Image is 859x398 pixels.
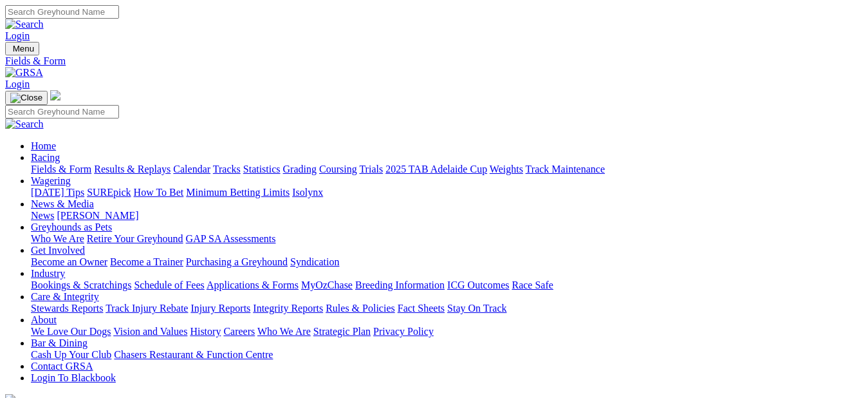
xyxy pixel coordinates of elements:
[13,44,34,53] span: Menu
[186,187,290,198] a: Minimum Betting Limits
[134,187,184,198] a: How To Bet
[31,303,854,314] div: Care & Integrity
[253,303,323,314] a: Integrity Reports
[223,326,255,337] a: Careers
[313,326,371,337] a: Strategic Plan
[57,210,138,221] a: [PERSON_NAME]
[186,256,288,267] a: Purchasing a Greyhound
[31,222,112,232] a: Greyhounds as Pets
[31,152,60,163] a: Racing
[31,256,854,268] div: Get Involved
[512,280,553,290] a: Race Safe
[31,210,854,222] div: News & Media
[173,164,210,175] a: Calendar
[87,233,183,244] a: Retire Your Greyhound
[31,268,65,279] a: Industry
[31,372,116,383] a: Login To Blackbook
[213,164,241,175] a: Tracks
[490,164,523,175] a: Weights
[190,326,221,337] a: History
[31,233,854,245] div: Greyhounds as Pets
[447,280,509,290] a: ICG Outcomes
[5,19,44,30] img: Search
[134,280,204,290] a: Schedule of Fees
[319,164,357,175] a: Coursing
[5,5,119,19] input: Search
[355,280,445,290] a: Breeding Information
[31,303,103,314] a: Stewards Reports
[207,280,299,290] a: Applications & Forms
[5,42,39,55] button: Toggle navigation
[31,280,854,291] div: Industry
[50,90,60,100] img: logo-grsa-white.png
[113,326,187,337] a: Vision and Values
[31,140,56,151] a: Home
[186,233,276,244] a: GAP SA Assessments
[31,291,99,302] a: Care & Integrity
[5,105,119,118] input: Search
[447,303,506,314] a: Stay On Track
[5,118,44,130] img: Search
[5,67,43,79] img: GRSA
[114,349,273,360] a: Chasers Restaurant & Function Centre
[398,303,445,314] a: Fact Sheets
[31,245,85,256] a: Get Involved
[526,164,605,175] a: Track Maintenance
[385,164,487,175] a: 2025 TAB Adelaide Cup
[31,349,854,361] div: Bar & Dining
[31,233,84,244] a: Who We Are
[31,164,854,175] div: Racing
[373,326,434,337] a: Privacy Policy
[257,326,311,337] a: Who We Are
[31,210,54,221] a: News
[31,198,94,209] a: News & Media
[31,326,854,337] div: About
[31,256,107,267] a: Become an Owner
[87,187,131,198] a: SUREpick
[5,91,48,105] button: Toggle navigation
[106,303,188,314] a: Track Injury Rebate
[290,256,339,267] a: Syndication
[301,280,353,290] a: MyOzChase
[359,164,383,175] a: Trials
[31,187,854,198] div: Wagering
[110,256,183,267] a: Become a Trainer
[94,164,171,175] a: Results & Replays
[31,361,93,372] a: Contact GRSA
[5,30,30,41] a: Login
[5,79,30,90] a: Login
[31,314,57,325] a: About
[31,164,91,175] a: Fields & Form
[31,337,88,348] a: Bar & Dining
[10,93,42,103] img: Close
[243,164,281,175] a: Statistics
[31,175,71,186] a: Wagering
[31,326,111,337] a: We Love Our Dogs
[292,187,323,198] a: Isolynx
[5,55,854,67] a: Fields & Form
[190,303,250,314] a: Injury Reports
[31,280,131,290] a: Bookings & Scratchings
[283,164,317,175] a: Grading
[326,303,395,314] a: Rules & Policies
[31,187,84,198] a: [DATE] Tips
[31,349,111,360] a: Cash Up Your Club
